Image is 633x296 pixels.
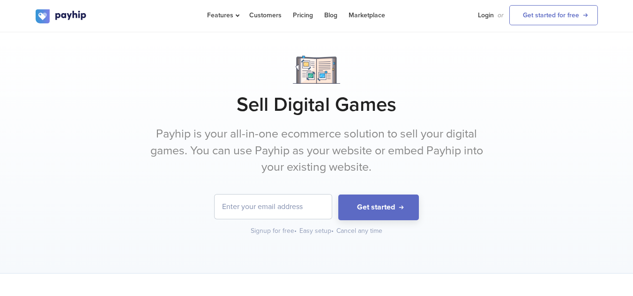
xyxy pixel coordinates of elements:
[215,195,332,219] input: Enter your email address
[336,226,382,236] div: Cancel any time
[299,226,335,236] div: Easy setup
[293,56,340,84] img: Notebook.png
[331,227,334,235] span: •
[509,5,598,25] a: Get started for free
[294,227,297,235] span: •
[36,9,87,23] img: logo.svg
[36,93,598,116] h1: Sell Digital Games
[141,126,492,176] p: Payhip is your all-in-one ecommerce solution to sell your digital games. You can use Payhip as yo...
[207,11,238,19] span: Features
[338,195,419,220] button: Get started
[251,226,298,236] div: Signup for free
